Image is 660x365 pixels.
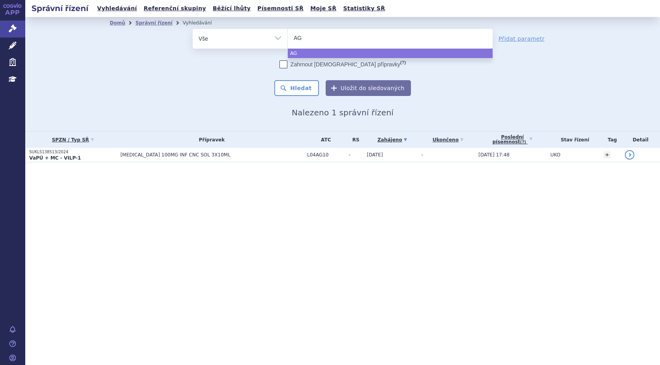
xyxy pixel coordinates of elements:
a: Referenční skupiny [141,3,208,14]
abbr: (?) [400,60,406,65]
abbr: (?) [520,140,526,145]
li: Vyhledávání [183,17,222,29]
span: UKO [550,152,560,158]
a: SPZN / Typ SŘ [29,134,116,145]
a: Písemnosti SŘ [255,3,306,14]
li: AG [288,49,493,58]
span: - [349,152,363,158]
a: Běžící lhůty [210,3,253,14]
a: detail [625,150,634,160]
span: [DATE] 17:48 [478,152,510,158]
a: Vyhledávání [95,3,139,14]
th: Stav řízení [546,132,600,148]
h2: Správní řízení [25,3,95,14]
span: - [422,152,423,158]
button: Hledat [274,80,319,96]
span: [DATE] [367,152,383,158]
label: Zahrnout [DEMOGRAPHIC_DATA] přípravky [279,60,406,68]
th: ATC [303,132,345,148]
a: Správní řízení [135,20,172,26]
strong: VaPÚ + MC - VILP-1 [29,155,81,161]
a: Statistiky SŘ [341,3,387,14]
span: Nalezeno 1 správní řízení [292,108,394,117]
span: L04AG10 [307,152,345,158]
p: SUKLS138513/2024 [29,149,116,155]
th: Detail [621,132,660,148]
a: Moje SŘ [308,3,339,14]
a: Ukončeno [422,134,474,145]
th: RS [345,132,363,148]
a: Přidat parametr [499,35,545,43]
a: Domů [110,20,125,26]
span: [MEDICAL_DATA] 100MG INF CNC SOL 3X10ML [120,152,303,158]
a: Poslednípísemnost(?) [478,132,546,148]
th: Tag [600,132,621,148]
a: Zahájeno [367,134,417,145]
a: + [604,151,611,158]
th: Přípravek [116,132,303,148]
button: Uložit do sledovaných [326,80,411,96]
